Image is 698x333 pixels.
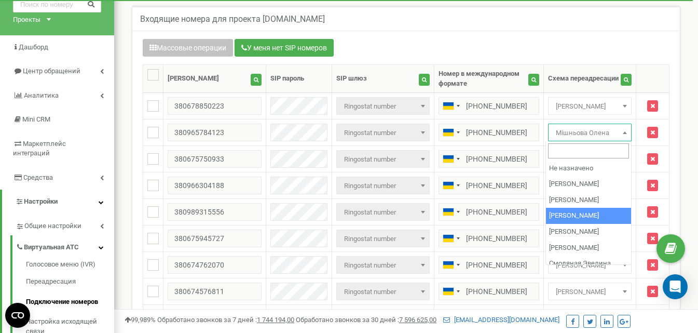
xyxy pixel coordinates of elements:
span: Ringostat number [340,205,426,220]
span: Ringostat number [336,177,430,194]
u: 1 744 194,00 [257,316,294,324]
th: SIP пароль [266,65,332,93]
li: [PERSON_NAME] [546,176,631,192]
span: Ringostat number [336,283,430,300]
span: Ringostat number [336,256,430,274]
div: Telephone country code [439,151,463,167]
button: Массовые операции [143,39,233,57]
div: Telephone country code [439,98,463,114]
button: Open CMP widget [5,303,30,328]
span: Общие настройки [24,221,81,231]
span: Ringostat number [340,232,426,246]
span: Ringostat number [340,285,426,299]
div: Telephone country code [439,230,463,247]
span: Мішньова Олена [552,126,628,140]
input: 050 123 4567 [439,177,539,194]
input: 050 123 4567 [439,150,539,168]
span: Мельник Ольга [552,258,628,273]
a: Общие настройки [16,214,114,235]
span: Ringostat number [336,97,430,115]
input: 050 123 4567 [439,230,539,247]
div: Telephone country code [439,204,463,220]
div: Telephone country code [439,257,463,273]
span: Обработано звонков за 30 дней : [296,316,436,324]
div: Номер в международном формате [439,69,528,88]
div: Telephone country code [439,124,463,141]
button: У меня нет SIP номеров [235,39,334,57]
span: Виртуальная АТС [24,243,79,252]
input: 050 123 4567 [439,124,539,141]
div: SIP шлюз [336,74,367,84]
span: Маркетплейс интеграций [13,140,66,157]
a: Виртуальная АТС [16,235,114,257]
input: 050 123 4567 [439,283,539,300]
span: Мельник Ольга [548,256,632,274]
span: Ringostat number [336,150,430,168]
span: Ringostat number [340,126,426,140]
span: Mini CRM [22,115,50,123]
span: Мельник Ольга [548,97,632,115]
span: Настройки [24,197,58,205]
span: Мішньова Олена [548,124,632,141]
span: Ringostat number [336,124,430,141]
span: 99,989% [125,316,156,324]
li: Смоляная Эвелина [546,256,631,272]
span: Юнак Анна [552,285,628,299]
span: Ringostat number [340,152,426,167]
input: 050 123 4567 [439,256,539,274]
span: Центр обращений [23,67,80,75]
span: Аналитика [24,91,59,99]
a: [EMAIL_ADDRESS][DOMAIN_NAME] [443,316,559,324]
input: 050 123 4567 [439,97,539,115]
span: Ringostat number [340,258,426,273]
span: Обработано звонков за 7 дней : [157,316,294,324]
span: Мельник Ольга [552,99,628,114]
span: Ringostat number [340,179,426,193]
span: Средства [23,174,53,181]
li: Не назначено [546,161,631,177]
input: 050 123 4567 [439,203,539,221]
div: Проекты [13,15,40,25]
div: Telephone country code [439,177,463,194]
li: [PERSON_NAME] [546,208,631,224]
a: Подключение номеров [26,292,114,312]
a: Переадресация [26,272,114,292]
span: Ringostat number [336,203,430,221]
a: Настройки [2,190,114,214]
li: [PERSON_NAME] [546,240,631,256]
li: [PERSON_NAME] [546,224,631,240]
span: Юнак Анна [548,283,632,300]
u: 7 596 625,00 [399,316,436,324]
a: Голосовое меню (IVR) [26,260,114,272]
h5: Входящие номера для проекта [DOMAIN_NAME] [140,15,325,24]
div: Telephone country code [439,283,463,300]
span: Ringostat number [340,99,426,114]
div: [PERSON_NAME] [168,74,219,84]
span: Дашборд [19,43,48,51]
li: [PERSON_NAME] [546,192,631,208]
div: Open Intercom Messenger [663,274,688,299]
div: Схема переадресации [548,74,619,84]
span: Ringostat number [336,230,430,247]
